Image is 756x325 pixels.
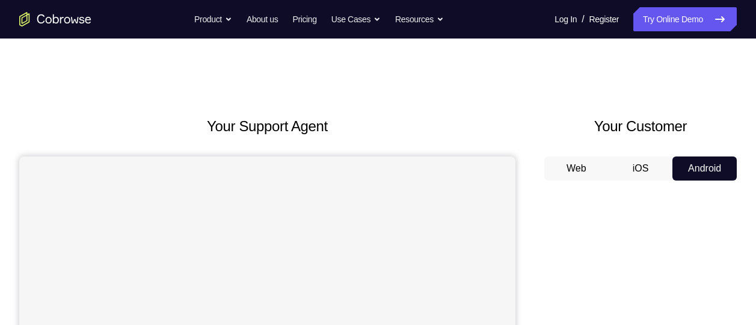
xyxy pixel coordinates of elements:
[555,7,577,31] a: Log In
[544,156,609,181] button: Web
[672,156,737,181] button: Android
[633,7,737,31] a: Try Online Demo
[395,7,444,31] button: Resources
[19,116,515,137] h2: Your Support Agent
[544,116,737,137] h2: Your Customer
[331,7,381,31] button: Use Cases
[19,12,91,26] a: Go to the home page
[247,7,278,31] a: About us
[609,156,673,181] button: iOS
[194,7,232,31] button: Product
[582,12,584,26] span: /
[589,7,619,31] a: Register
[292,7,316,31] a: Pricing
